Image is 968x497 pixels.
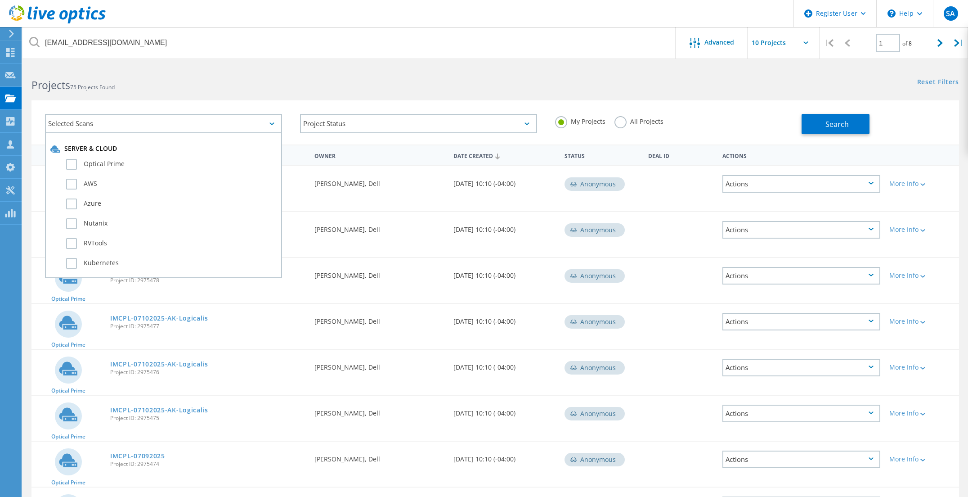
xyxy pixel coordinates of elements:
div: Deal Id [644,147,718,163]
div: [PERSON_NAME], Dell [310,166,449,196]
div: Date Created [449,147,560,164]
div: [PERSON_NAME], Dell [310,258,449,288]
svg: \n [887,9,896,18]
button: Search [802,114,869,134]
div: More Info [889,318,955,325]
div: | [820,27,838,59]
span: Optical Prime [51,388,85,393]
label: Azure [66,199,277,209]
div: [DATE] 10:10 (-04:00) [449,442,560,471]
div: More Info [889,364,955,370]
a: IMCPL-07102025-AK-Logicalis [110,315,208,321]
div: [PERSON_NAME], Dell [310,396,449,425]
div: Actions [722,175,880,193]
div: Anonymous [565,407,625,420]
a: IMCPL-07102025-AK-Logicalis [110,361,208,367]
div: [DATE] 10:10 (-04:00) [449,212,560,242]
div: [DATE] 10:10 (-04:00) [449,258,560,288]
div: More Info [889,226,955,233]
div: [DATE] 10:10 (-04:00) [449,166,560,196]
span: Optical Prime [51,480,85,485]
div: Anonymous [565,223,625,237]
div: Status [560,147,644,163]
span: Optical Prime [51,296,85,302]
span: Project ID: 2975478 [110,278,305,283]
div: Anonymous [565,361,625,375]
div: Anonymous [565,177,625,191]
label: All Projects [614,116,663,125]
span: Advanced [704,39,734,45]
div: Actions [722,221,880,239]
span: 75 Projects Found [70,83,115,91]
div: Actions [718,147,885,163]
div: Actions [722,451,880,468]
div: Project Status [300,114,537,133]
label: Kubernetes [66,258,277,269]
label: Optical Prime [66,159,277,170]
b: Projects [31,78,70,92]
div: Actions [722,313,880,330]
a: IMCPL-07102025-AK-Logicalis [110,407,208,413]
span: Search [825,119,849,129]
div: Actions [722,405,880,422]
label: AWS [66,179,277,190]
a: IMCPL-07092025 [110,453,165,459]
div: Actions [722,359,880,376]
div: [DATE] 10:10 (-04:00) [449,396,560,425]
div: More Info [889,181,955,187]
div: More Info [889,456,955,462]
input: Search projects by name, owner, ID, company, etc [22,27,676,59]
div: [PERSON_NAME], Dell [310,350,449,380]
div: More Info [889,410,955,416]
span: SA [946,10,955,17]
div: | [950,27,968,59]
a: Reset Filters [917,79,959,86]
div: Anonymous [565,453,625,466]
span: Project ID: 2975477 [110,324,305,329]
div: Owner [310,147,449,163]
span: Optical Prime [51,434,85,439]
div: Selected Scans [45,114,282,133]
span: Project ID: 2975474 [110,461,305,467]
label: RVTools [66,238,277,249]
div: Anonymous [565,269,625,283]
div: [PERSON_NAME], Dell [310,304,449,334]
span: Project ID: 2975476 [110,370,305,375]
div: Actions [722,267,880,285]
span: Optical Prime [51,342,85,348]
div: [PERSON_NAME], Dell [310,442,449,471]
div: [PERSON_NAME], Dell [310,212,449,242]
div: Server & Cloud [50,145,277,154]
label: My Projects [555,116,605,125]
a: Live Optics Dashboard [9,19,106,25]
div: [DATE] 10:10 (-04:00) [449,304,560,334]
div: Anonymous [565,315,625,329]
label: Nutanix [66,218,277,229]
div: [DATE] 10:10 (-04:00) [449,350,560,380]
div: More Info [889,272,955,279]
span: Project ID: 2975475 [110,416,305,421]
span: of 8 [902,40,912,47]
